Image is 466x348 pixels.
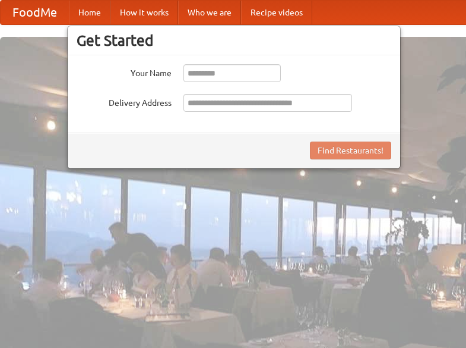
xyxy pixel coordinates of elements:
[178,1,241,24] a: Who we are
[1,1,69,24] a: FoodMe
[77,32,391,49] h3: Get Started
[241,1,312,24] a: Recipe videos
[77,94,172,109] label: Delivery Address
[77,64,172,79] label: Your Name
[110,1,178,24] a: How it works
[69,1,110,24] a: Home
[310,142,391,159] button: Find Restaurants!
